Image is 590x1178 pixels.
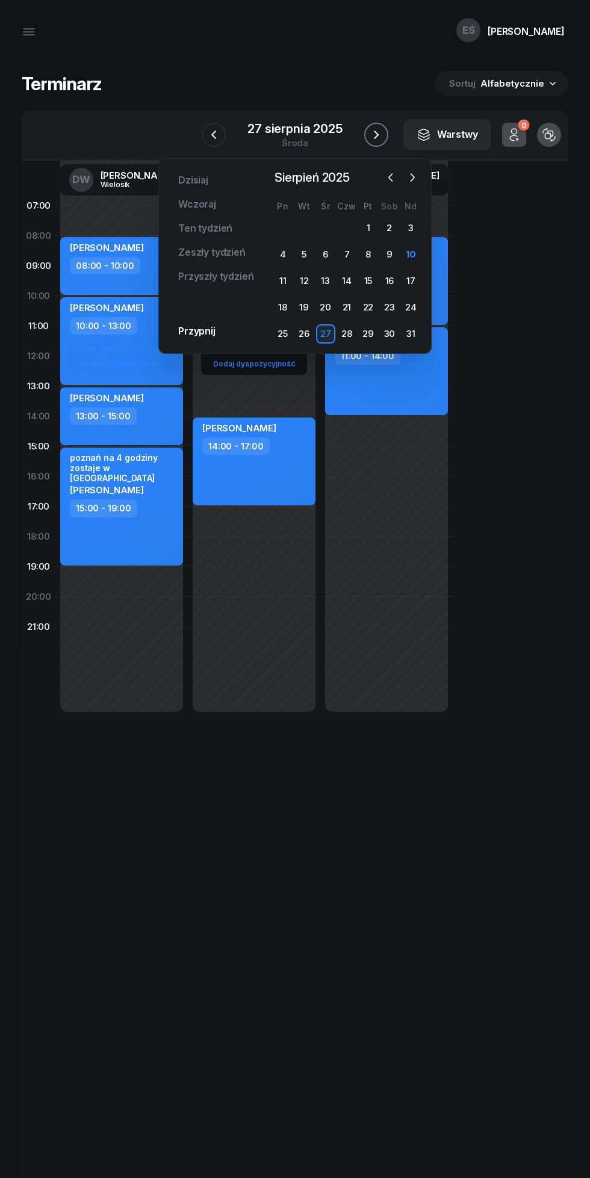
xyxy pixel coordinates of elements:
[169,265,263,289] a: Przyszły tydzień
[72,174,90,185] span: DW
[22,191,55,221] div: 07:00
[316,298,335,317] div: 20
[272,201,293,211] div: Pn
[22,582,55,612] div: 20:00
[70,499,137,517] div: 15:00 - 19:00
[518,120,529,131] div: 0
[336,201,357,211] div: Czw
[298,223,309,233] div: 29
[316,271,335,291] div: 13
[417,127,478,143] div: Warstwy
[435,71,568,96] button: Sortuj Alfabetycznie
[22,401,55,431] div: 14:00
[294,324,314,344] div: 26
[202,437,270,455] div: 14:00 - 17:00
[22,431,55,461] div: 15:00
[358,245,377,264] div: 8
[70,317,137,335] div: 10:00 - 13:00
[337,271,356,291] div: 14
[22,612,55,642] div: 21:00
[70,452,176,484] div: poznań na 4 godziny zostaje w [GEOGRAPHIC_DATA]
[358,271,377,291] div: 15
[380,298,399,317] div: 23
[400,201,421,211] div: Nd
[22,371,55,401] div: 13:00
[22,341,55,371] div: 12:00
[337,245,356,264] div: 7
[22,492,55,522] div: 17:00
[22,221,55,251] div: 08:00
[401,271,420,291] div: 17
[480,78,544,89] span: Alfabetycznie
[169,241,255,265] a: Zeszły tydzień
[169,193,226,217] a: Wczoraj
[403,119,491,150] button: Warstwy
[294,245,314,264] div: 5
[273,271,293,291] div: 11
[60,164,184,196] a: DW[PERSON_NAME]Wielosik
[22,522,55,552] div: 18:00
[22,73,102,94] h1: Terminarz
[247,138,342,147] div: środa
[22,281,55,311] div: 10:00
[502,123,526,147] button: 0
[380,271,399,291] div: 16
[270,168,355,187] span: Sierpień 2025
[22,251,55,281] div: 09:00
[379,201,400,211] div: Sob
[101,171,175,180] div: [PERSON_NAME]
[337,324,356,344] div: 28
[208,357,300,371] a: Dodaj dyspozycyjność
[70,257,140,274] div: 08:00 - 10:00
[358,298,377,317] div: 22
[380,218,399,238] div: 2
[70,242,144,253] span: [PERSON_NAME]
[202,422,276,434] span: [PERSON_NAME]
[208,338,300,374] button: Nie wprowadzonoDodaj dyspozycyjność
[337,298,356,317] div: 21
[247,123,342,135] div: 27 sierpnia 2025
[316,245,335,264] div: 6
[316,324,335,344] div: 27
[70,302,144,313] span: [PERSON_NAME]
[380,324,399,344] div: 30
[315,201,336,211] div: Śr
[449,76,478,91] span: Sortuj
[273,298,293,317] div: 18
[358,324,377,344] div: 29
[70,407,137,425] div: 13:00 - 15:00
[276,223,287,233] div: 28
[273,245,293,264] div: 4
[319,223,330,233] div: 30
[70,484,144,496] span: [PERSON_NAME]
[169,168,218,193] a: Dzisiaj
[294,298,314,317] div: 19
[22,311,55,341] div: 11:00
[401,324,420,344] div: 31
[169,217,242,241] a: Ten tydzień
[294,271,314,291] div: 12
[70,392,144,404] span: [PERSON_NAME]
[462,25,475,35] span: EŚ
[22,552,55,582] div: 19:00
[335,347,400,365] div: 11:00 - 14:00
[341,223,350,233] div: 31
[401,218,420,238] div: 3
[401,245,420,264] div: 10
[273,324,293,344] div: 25
[380,245,399,264] div: 9
[358,201,379,211] div: Pt
[293,201,314,211] div: Wt
[22,461,55,492] div: 16:00
[358,218,377,238] div: 1
[488,26,565,36] div: [PERSON_NAME]
[401,298,420,317] div: 24
[169,319,225,344] a: Przypnij
[101,180,158,188] div: Wielosik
